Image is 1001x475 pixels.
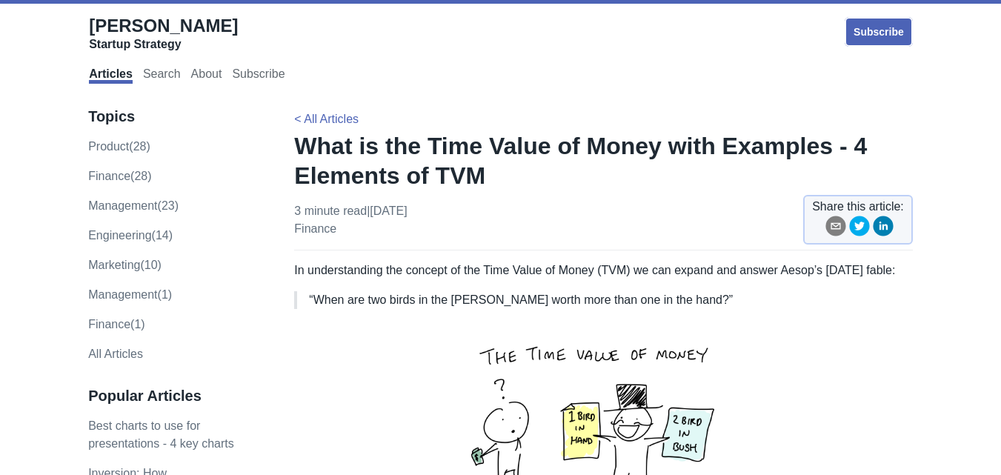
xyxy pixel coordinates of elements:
div: Startup Strategy [89,37,238,52]
a: Best charts to use for presentations - 4 key charts [88,419,234,450]
button: linkedin [873,216,894,242]
p: 3 minute read | [DATE] [294,202,407,238]
a: engineering(14) [88,229,173,242]
a: Subscribe [845,17,913,47]
a: < All Articles [294,113,359,125]
span: Share this article: [812,198,904,216]
h3: Topics [88,107,263,126]
a: finance(28) [88,170,151,182]
button: email [825,216,846,242]
p: “When are two birds in the [PERSON_NAME] worth more than one in the hand?” [309,291,900,309]
h3: Popular Articles [88,387,263,405]
button: twitter [849,216,870,242]
h1: What is the Time Value of Money with Examples - 4 Elements of TVM [294,131,912,190]
a: Articles [89,67,133,84]
a: [PERSON_NAME]Startup Strategy [89,15,238,52]
a: All Articles [88,348,143,360]
a: Finance(1) [88,318,144,330]
a: Subscribe [232,67,285,84]
a: Search [143,67,181,84]
span: [PERSON_NAME] [89,16,238,36]
a: product(28) [88,140,150,153]
a: Management(1) [88,288,172,301]
a: About [191,67,222,84]
a: finance [294,222,336,235]
a: marketing(10) [88,259,162,271]
p: In understanding the concept of the Time Value of Money (TVM) we can expand and answer Aesop’s [D... [294,262,912,279]
a: management(23) [88,199,179,212]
